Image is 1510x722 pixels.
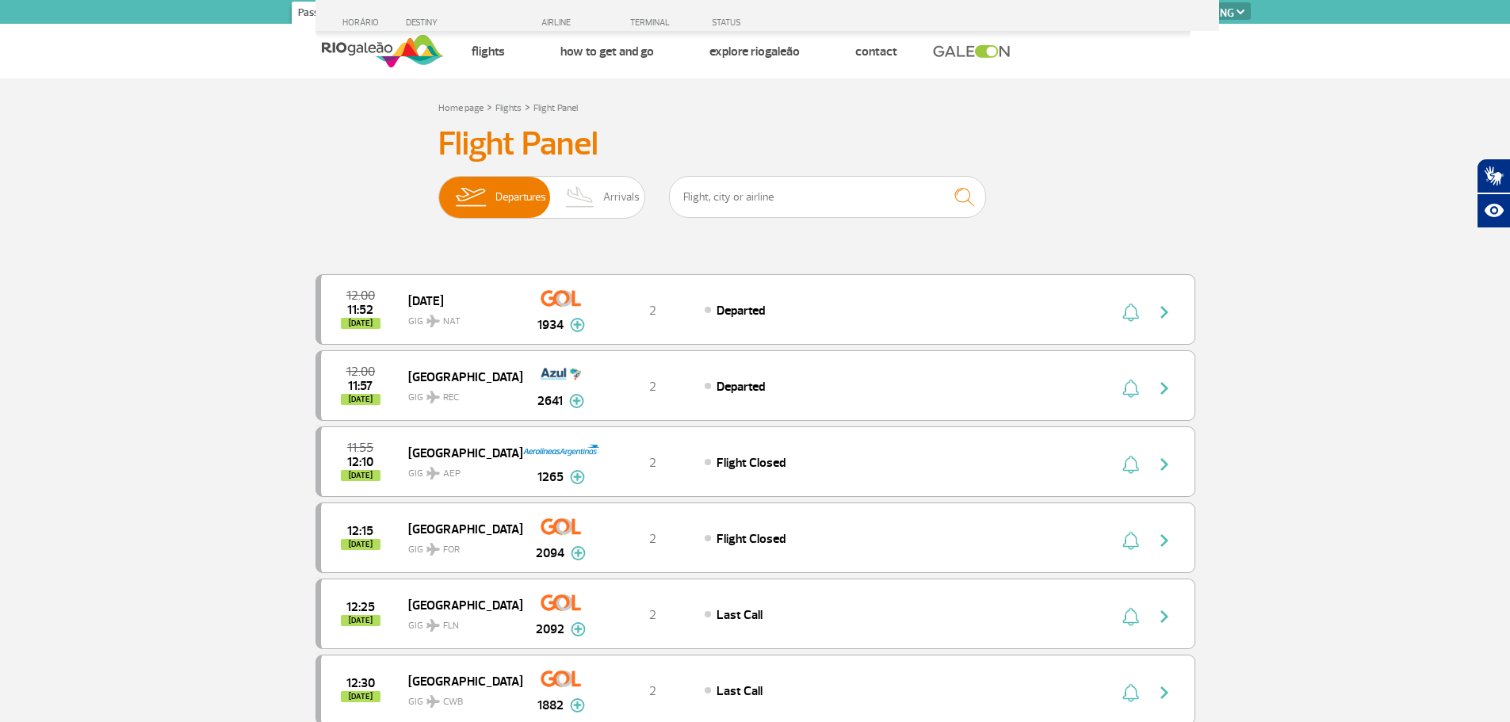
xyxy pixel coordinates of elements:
[569,394,584,408] img: mais-info-painel-voo.svg
[346,290,375,301] span: 2025-08-27 12:00:00
[341,394,380,405] span: [DATE]
[1122,683,1139,702] img: sino-painel-voo.svg
[426,695,440,708] img: destiny_airplane.svg
[346,678,375,689] span: 2025-08-27 12:30:00
[408,382,510,405] span: GIG
[426,391,440,403] img: destiny_airplane.svg
[487,97,492,116] a: >
[560,44,654,59] a: How to get and go
[443,391,459,405] span: REC
[341,539,380,550] span: [DATE]
[408,366,510,387] span: [GEOGRAPHIC_DATA]
[408,686,510,709] span: GIG
[570,698,585,712] img: mais-info-painel-voo.svg
[649,379,656,395] span: 2
[1122,607,1139,626] img: sino-painel-voo.svg
[443,315,461,329] span: NAT
[438,124,1072,164] h3: Flight Panel
[1155,531,1174,550] img: seta-direita-painel-voo.svg
[408,610,510,633] span: GIG
[445,177,495,218] img: slider-embarque
[709,44,800,59] a: Explore RIOgaleão
[537,468,564,487] span: 1265
[522,17,601,28] div: AIRLINE
[717,455,786,471] span: Flight Closed
[537,315,564,334] span: 1934
[669,176,986,218] input: Flight, city or airline
[341,691,380,702] span: [DATE]
[1155,455,1174,474] img: seta-direita-painel-voo.svg
[717,379,765,395] span: Departed
[717,303,765,319] span: Departed
[406,17,522,28] div: DESTINY
[649,683,656,699] span: 2
[347,442,373,453] span: 2025-08-27 11:55:00
[347,457,373,468] span: 2025-08-27 12:10:00
[649,607,656,623] span: 2
[347,525,373,537] span: 2025-08-27 12:15:00
[855,44,897,59] a: Contact
[571,622,586,636] img: mais-info-painel-voo.svg
[1477,159,1510,193] button: Abrir tradutor de língua de sinais.
[426,619,440,632] img: destiny_airplane.svg
[347,304,373,315] span: 2025-08-27 11:52:00
[408,442,510,463] span: [GEOGRAPHIC_DATA]
[346,366,375,377] span: 2025-08-27 12:00:00
[570,318,585,332] img: mais-info-painel-voo.svg
[525,97,530,116] a: >
[1122,379,1139,398] img: sino-painel-voo.svg
[649,531,656,547] span: 2
[408,290,510,311] span: [DATE]
[348,380,373,392] span: 2025-08-27 11:57:00
[408,670,510,691] span: [GEOGRAPHIC_DATA]
[533,102,578,114] a: Flight Panel
[536,544,564,563] span: 2094
[320,17,407,28] div: HORÁRIO
[1477,159,1510,228] div: Plugin de acessibilidade da Hand Talk.
[1122,455,1139,474] img: sino-painel-voo.svg
[341,470,380,481] span: [DATE]
[495,102,522,114] a: Flights
[426,543,440,556] img: destiny_airplane.svg
[704,17,833,28] div: STATUS
[443,543,460,557] span: FOR
[472,44,505,59] a: Flights
[426,467,440,479] img: destiny_airplane.svg
[603,177,640,218] span: Arrivals
[571,546,586,560] img: mais-info-painel-voo.svg
[537,696,564,715] span: 1882
[495,177,546,218] span: Departures
[438,102,484,114] a: Home page
[649,303,656,319] span: 2
[536,620,564,639] span: 2092
[443,619,459,633] span: FLN
[341,615,380,626] span: [DATE]
[408,518,510,539] span: [GEOGRAPHIC_DATA]
[649,455,656,471] span: 2
[426,315,440,327] img: destiny_airplane.svg
[408,458,510,481] span: GIG
[1122,531,1139,550] img: sino-painel-voo.svg
[557,177,604,218] img: slider-desembarque
[443,467,461,481] span: AEP
[1155,683,1174,702] img: seta-direita-painel-voo.svg
[717,683,763,699] span: Last Call
[601,17,704,28] div: TERMINAL
[1155,303,1174,322] img: seta-direita-painel-voo.svg
[1155,379,1174,398] img: seta-direita-painel-voo.svg
[717,607,763,623] span: Last Call
[717,531,786,547] span: Flight Closed
[346,602,375,613] span: 2025-08-27 12:25:00
[408,594,510,615] span: [GEOGRAPHIC_DATA]
[537,392,563,411] span: 2641
[1155,607,1174,626] img: seta-direita-painel-voo.svg
[341,318,380,329] span: [DATE]
[1477,193,1510,228] button: Abrir recursos assistivos.
[443,695,463,709] span: CWB
[1122,303,1139,322] img: sino-painel-voo.svg
[408,306,510,329] span: GIG
[570,470,585,484] img: mais-info-painel-voo.svg
[408,534,510,557] span: GIG
[292,2,355,27] a: Passengers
